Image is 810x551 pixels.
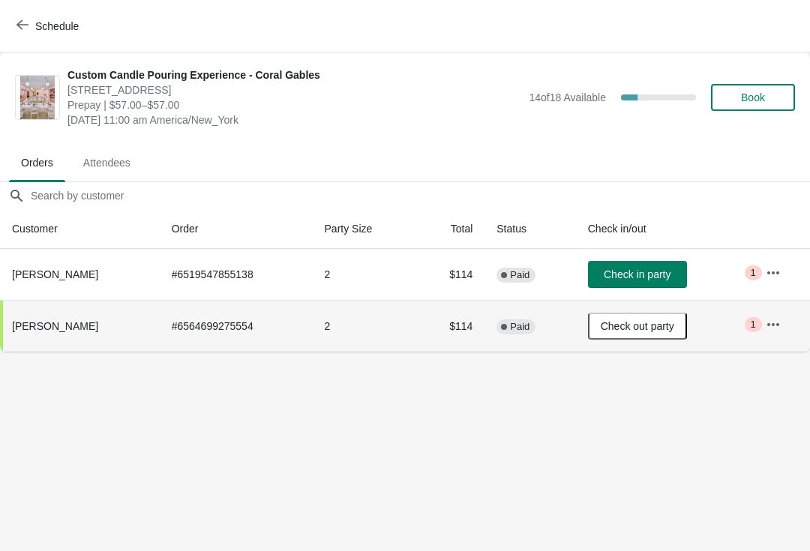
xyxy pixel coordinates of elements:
[751,319,756,331] span: 1
[35,20,79,32] span: Schedule
[67,82,521,97] span: [STREET_ADDRESS]
[12,320,98,332] span: [PERSON_NAME]
[67,97,521,112] span: Prepay | $57.00–$57.00
[416,249,484,300] td: $114
[529,91,606,103] span: 14 of 18 Available
[711,84,795,111] button: Book
[67,112,521,127] span: [DATE] 11:00 am America/New_York
[9,149,65,176] span: Orders
[160,209,313,249] th: Order
[416,300,484,352] td: $114
[751,267,756,279] span: 1
[160,249,313,300] td: # 6519547855138
[12,268,98,280] span: [PERSON_NAME]
[71,149,142,176] span: Attendees
[7,13,91,40] button: Schedule
[67,67,521,82] span: Custom Candle Pouring Experience - Coral Gables
[604,268,670,280] span: Check in party
[576,209,754,249] th: Check in/out
[484,209,575,249] th: Status
[510,321,529,333] span: Paid
[741,91,765,103] span: Book
[588,261,687,288] button: Check in party
[313,300,416,352] td: 2
[601,320,674,332] span: Check out party
[20,76,55,119] img: Custom Candle Pouring Experience - Coral Gables
[313,249,416,300] td: 2
[160,300,313,352] td: # 6564699275554
[313,209,416,249] th: Party Size
[30,182,810,209] input: Search by customer
[510,269,529,281] span: Paid
[416,209,484,249] th: Total
[588,313,687,340] button: Check out party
